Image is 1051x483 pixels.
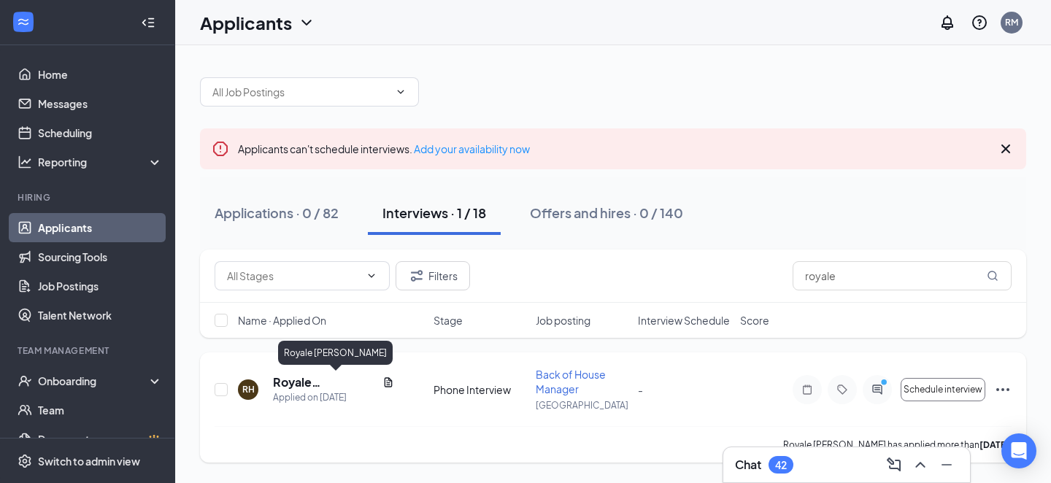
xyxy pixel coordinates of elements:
[638,313,730,328] span: Interview Schedule
[912,456,929,474] svg: ChevronUp
[935,453,958,476] button: Minimize
[278,341,393,365] div: Royale [PERSON_NAME]
[536,313,590,328] span: Job posting
[298,14,315,31] svg: ChevronDown
[38,213,163,242] a: Applicants
[1005,16,1018,28] div: RM
[38,89,163,118] a: Messages
[775,459,787,471] div: 42
[238,142,530,155] span: Applicants can't schedule interviews.
[904,385,982,395] span: Schedule interview
[395,86,407,98] svg: ChevronDown
[141,15,155,30] svg: Collapse
[938,456,955,474] svg: Minimize
[987,270,998,282] svg: MagnifyingGlass
[212,140,229,158] svg: Error
[38,301,163,330] a: Talent Network
[18,374,32,388] svg: UserCheck
[536,368,606,395] span: Back of House Manager
[530,204,683,222] div: Offers and hires · 0 / 140
[200,10,292,35] h1: Applicants
[735,457,761,473] h3: Chat
[638,383,643,396] span: -
[38,271,163,301] a: Job Postings
[939,14,956,31] svg: Notifications
[885,456,903,474] svg: ComposeMessage
[382,376,394,388] svg: Document
[227,268,360,284] input: All Stages
[434,313,463,328] span: Stage
[18,344,160,357] div: Team Management
[38,425,163,454] a: DocumentsCrown
[382,204,486,222] div: Interviews · 1 / 18
[783,438,1012,451] p: Royale [PERSON_NAME] has applied more than .
[18,155,32,169] svg: Analysis
[18,454,32,468] svg: Settings
[212,84,389,100] input: All Job Postings
[16,15,31,29] svg: WorkstreamLogo
[38,155,163,169] div: Reporting
[740,313,769,328] span: Score
[38,242,163,271] a: Sourcing Tools
[273,374,377,390] h5: Royale [PERSON_NAME]
[414,142,530,155] a: Add your availability now
[877,378,895,390] svg: PrimaryDot
[215,204,339,222] div: Applications · 0 / 82
[242,383,255,395] div: RH
[38,60,163,89] a: Home
[38,454,140,468] div: Switch to admin view
[238,313,326,328] span: Name · Applied On
[979,439,1009,450] b: [DATE]
[408,267,426,285] svg: Filter
[793,261,1012,290] input: Search in interviews
[869,384,886,395] svg: ActiveChat
[909,453,932,476] button: ChevronUp
[1001,433,1036,468] div: Open Intercom Messenger
[834,384,851,395] svg: Tag
[882,453,906,476] button: ComposeMessage
[971,14,988,31] svg: QuestionInfo
[38,374,150,388] div: Onboarding
[38,118,163,147] a: Scheduling
[273,390,394,405] div: Applied on [DATE]
[38,395,163,425] a: Team
[434,382,527,397] div: Phone Interview
[536,399,629,411] p: [GEOGRAPHIC_DATA]
[994,381,1012,398] svg: Ellipses
[396,261,470,290] button: Filter Filters
[901,378,985,401] button: Schedule interview
[798,384,816,395] svg: Note
[18,191,160,204] div: Hiring
[366,270,377,282] svg: ChevronDown
[997,140,1015,158] svg: Cross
